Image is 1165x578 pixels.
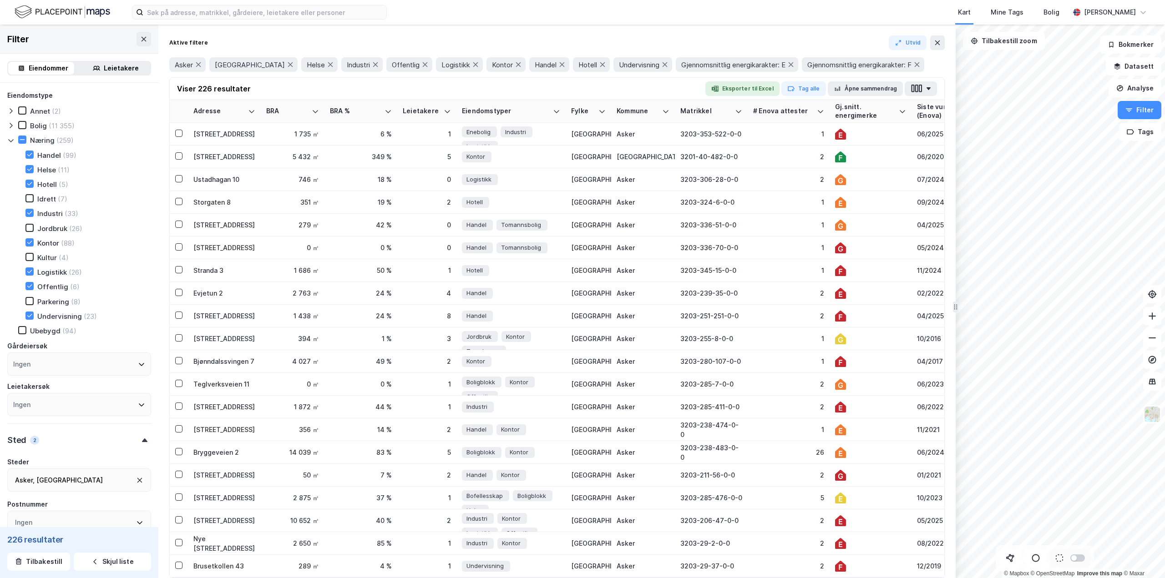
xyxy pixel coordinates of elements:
div: [STREET_ADDRESS] [193,311,255,321]
div: 4 027 ㎡ [266,357,319,366]
div: 3203-324-6-0-0 [680,197,742,207]
div: 2 [753,311,824,321]
div: [GEOGRAPHIC_DATA] [571,311,606,321]
div: 3203-255-8-0-0 [680,334,742,343]
div: [GEOGRAPHIC_DATA] [571,334,606,343]
div: Teglverksveien 11 [193,379,255,389]
div: Asker [617,402,669,412]
div: Bolig [1043,7,1059,18]
div: (23) [84,312,97,321]
span: Handel [466,288,486,298]
div: Logistikk [37,268,67,276]
span: Asker [175,60,193,69]
div: Adresse [193,107,244,116]
div: (6) [70,282,80,291]
img: Z [1144,406,1161,423]
div: Kontor [37,239,59,247]
div: Industri [37,209,63,218]
div: 2 763 ㎡ [266,288,319,298]
div: 3203-206-47-0-0 [680,516,742,525]
div: 10/2016 [917,334,1020,343]
div: (4) [59,253,69,262]
div: 04/2025 [917,220,1020,230]
div: Bryggeveien 2 [193,447,255,457]
div: 1 438 ㎡ [266,311,319,321]
span: Industri [466,538,487,548]
div: 0 % [330,379,392,389]
span: Bofellesskap [466,491,503,501]
div: (26) [69,224,82,233]
div: [GEOGRAPHIC_DATA] [571,220,606,230]
a: OpenStreetMap [1031,570,1075,577]
span: Industri [347,60,370,69]
div: 5 [403,152,451,161]
span: Handel [466,311,486,321]
div: Parkering [37,297,69,306]
div: 3203-345-15-0-0 [680,266,742,275]
span: Kontor [501,425,520,434]
div: (33) [65,209,78,218]
div: Asker [617,516,669,525]
div: 2 650 ㎡ [266,538,319,548]
div: [STREET_ADDRESS] [193,334,255,343]
div: 5 432 ㎡ [266,152,319,161]
div: Postnummer [7,499,48,510]
div: 1 [403,379,451,389]
span: Undervisning [619,60,659,69]
span: Handel [466,220,486,230]
div: 2 [753,152,824,161]
div: Undervisning [37,312,82,321]
span: Gjennomsnittlig energikarakter: F [807,60,912,69]
div: 0 ㎡ [266,243,319,252]
div: [GEOGRAPHIC_DATA] [571,402,606,412]
div: 1 872 ㎡ [266,402,319,412]
div: Næring [30,136,55,145]
div: 5 [403,447,451,457]
div: 1 686 ㎡ [266,266,319,275]
div: [STREET_ADDRESS] [193,470,255,480]
div: Mine Tags [991,7,1023,18]
span: Kontor [492,60,513,69]
div: 1 [403,538,451,548]
div: 04/2025 [917,311,1020,321]
div: [STREET_ADDRESS] [193,243,255,252]
span: Kontor [510,447,528,457]
div: [STREET_ADDRESS] [193,129,255,139]
span: Industri [466,514,487,523]
div: [GEOGRAPHIC_DATA] [571,175,606,184]
div: (11 355) [49,121,75,130]
span: Kontor [502,538,521,548]
div: BRA % [330,107,381,116]
div: Asker [617,357,669,366]
span: Gjennomsnittlig energikarakter: E [681,60,785,69]
div: Asker [617,243,669,252]
span: Handel [466,425,486,434]
button: Åpne sammendrag [828,81,903,96]
div: Idrett [37,195,56,203]
div: Eiendomstype [7,90,53,101]
div: 3203-280-107-0-0 [680,357,742,366]
div: Gj.snitt. energimerke [835,103,895,120]
div: [GEOGRAPHIC_DATA] [571,129,606,139]
div: Ingen [15,517,32,528]
div: Asker [617,197,669,207]
span: Kontor [506,332,525,342]
button: Skjul liste [74,553,151,571]
div: (7) [58,195,67,203]
div: Eiendommer [29,63,68,74]
div: [STREET_ADDRESS] [193,493,255,503]
span: Boligblokk [466,447,495,457]
div: 226 resultater [7,534,151,545]
div: 3203-306-28-0-0 [680,175,742,184]
div: Ubebygd [30,327,61,335]
div: [GEOGRAPHIC_DATA] [571,493,606,503]
span: Logistikk [466,142,491,151]
div: 2 [753,516,824,525]
button: Bokmerker [1100,35,1161,54]
div: 37 % [330,493,392,503]
button: Utvid [889,35,927,50]
div: (11) [58,166,70,174]
div: [STREET_ADDRESS] [193,425,255,434]
div: Evjetun 2 [193,288,255,298]
div: 351 ㎡ [266,197,319,207]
